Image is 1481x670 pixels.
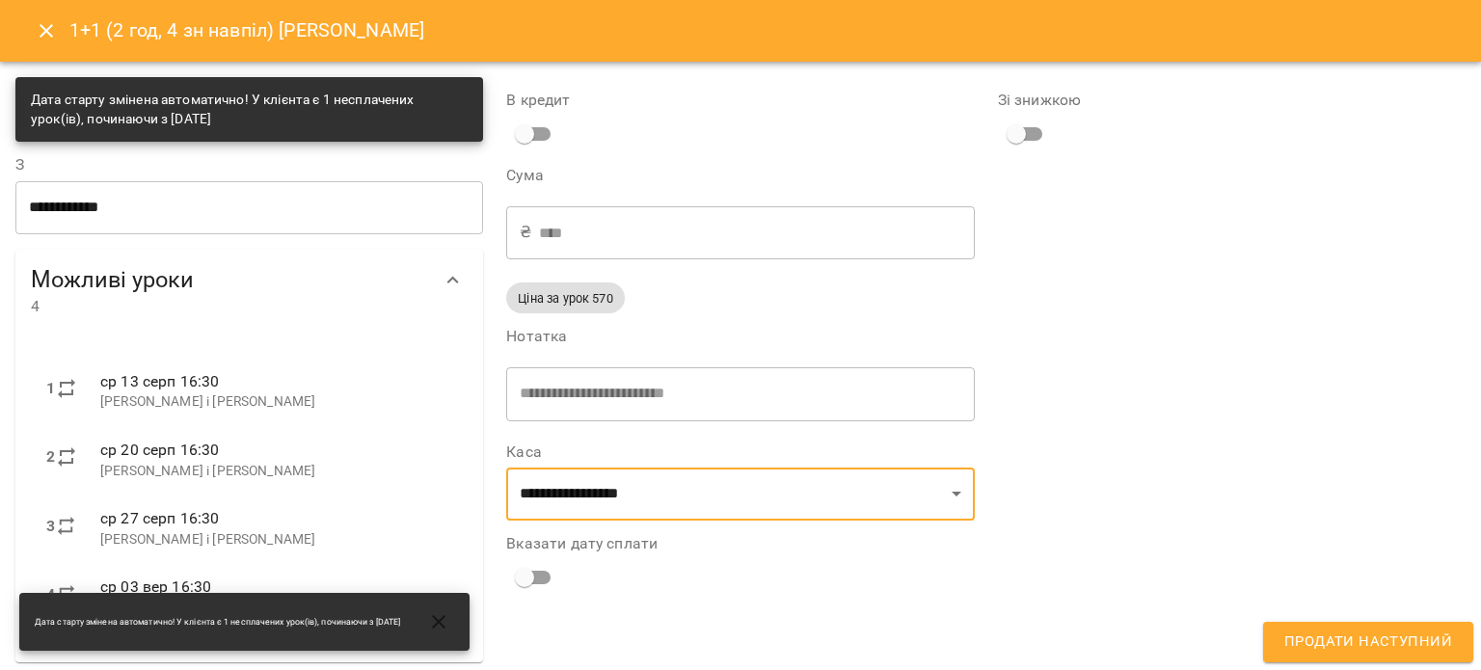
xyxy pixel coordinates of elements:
[100,441,219,459] span: ср 20 серп 16:30
[100,530,452,549] p: [PERSON_NAME] і [PERSON_NAME]
[46,377,55,400] label: 1
[69,15,425,45] h6: 1+1 (2 год, 4 зн навпіл) [PERSON_NAME]
[1284,630,1452,655] span: Продати наступний
[506,93,974,108] label: В кредит
[46,583,55,606] label: 4
[35,616,400,629] span: Дата старту змінена автоматично! У клієнта є 1 несплачених урок(ів), починаючи з [DATE]
[430,257,476,304] button: Show more
[100,392,452,412] p: [PERSON_NAME] і [PERSON_NAME]
[23,8,69,54] button: Close
[100,462,452,481] p: [PERSON_NAME] і [PERSON_NAME]
[100,577,211,596] span: ср 03 вер 16:30
[31,83,468,136] div: Дата старту змінена автоматично! У клієнта є 1 несплачених урок(ів), починаючи з [DATE]
[506,168,974,183] label: Сума
[46,515,55,538] label: 3
[506,289,624,308] span: Ціна за урок 570
[31,295,430,318] span: 4
[31,265,430,295] span: Можливі уроки
[15,157,483,173] label: З
[520,221,531,244] p: ₴
[998,93,1466,108] label: Зі знижкою
[1263,622,1473,662] button: Продати наступний
[506,329,974,344] label: Нотатка
[506,444,974,460] label: Каса
[46,445,55,469] label: 2
[100,372,219,390] span: ср 13 серп 16:30
[506,536,974,551] label: Вказати дату сплати
[100,509,219,527] span: ср 27 серп 16:30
